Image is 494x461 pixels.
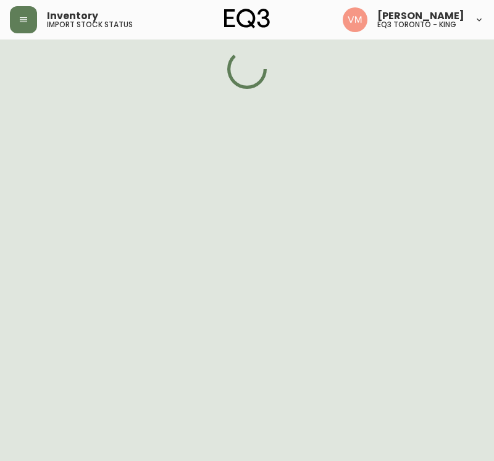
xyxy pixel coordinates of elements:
h5: eq3 toronto - king [377,21,456,28]
span: Inventory [47,11,98,21]
img: logo [224,9,270,28]
img: 0f63483a436850f3a2e29d5ab35f16df [343,7,367,32]
span: [PERSON_NAME] [377,11,464,21]
h5: import stock status [47,21,133,28]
